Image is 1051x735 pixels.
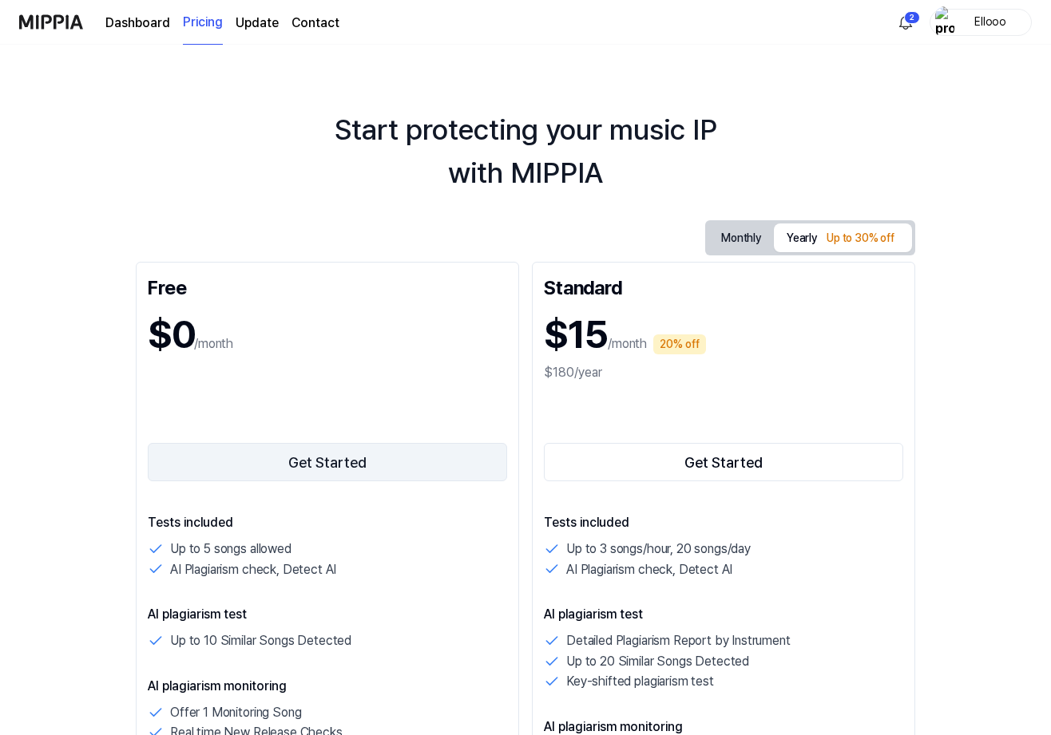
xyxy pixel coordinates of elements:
[566,651,749,672] p: Up to 20 Similar Songs Detected
[148,677,507,696] p: AI plagiarism monitoring
[893,10,918,35] button: 알림2
[544,605,903,624] p: AI plagiarism test
[170,630,351,651] p: Up to 10 Similar Songs Detected
[170,559,336,580] p: AI Plagiarism check, Detect AI
[544,443,903,481] button: Get Started
[148,443,507,481] button: Get Started
[170,539,292,559] p: Up to 5 songs allowed
[904,11,920,24] div: 2
[566,559,732,580] p: AI Plagiarism check, Detect AI
[822,227,899,251] div: Up to 30% off
[566,630,791,651] p: Detailed Plagiarism Report by Instrument
[959,13,1021,30] div: Ellooo
[774,223,912,252] button: Yearly
[292,14,339,33] a: Contact
[708,223,774,253] button: Monthly
[930,9,1032,36] button: profileEllooo
[566,539,751,559] p: Up to 3 songs/hour, 20 songs/day
[148,306,194,363] h1: $0
[608,334,647,354] p: /month
[544,274,903,299] div: Standard
[148,440,507,484] a: Get Started
[183,1,223,45] a: Pricing
[236,14,279,33] a: Update
[148,605,507,624] p: AI plagiarism test
[544,363,903,382] div: $180/year
[566,671,714,692] p: Key-shifted plagiarism test
[544,440,903,484] a: Get Started
[105,14,170,33] a: Dashboard
[170,702,301,723] p: Offer 1 Monitoring Song
[544,513,903,532] p: Tests included
[194,334,233,354] p: /month
[148,274,507,299] div: Free
[896,13,915,32] img: 알림
[544,306,608,363] h1: $15
[653,334,706,354] div: 20% off
[148,513,507,532] p: Tests included
[935,6,954,38] img: profile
